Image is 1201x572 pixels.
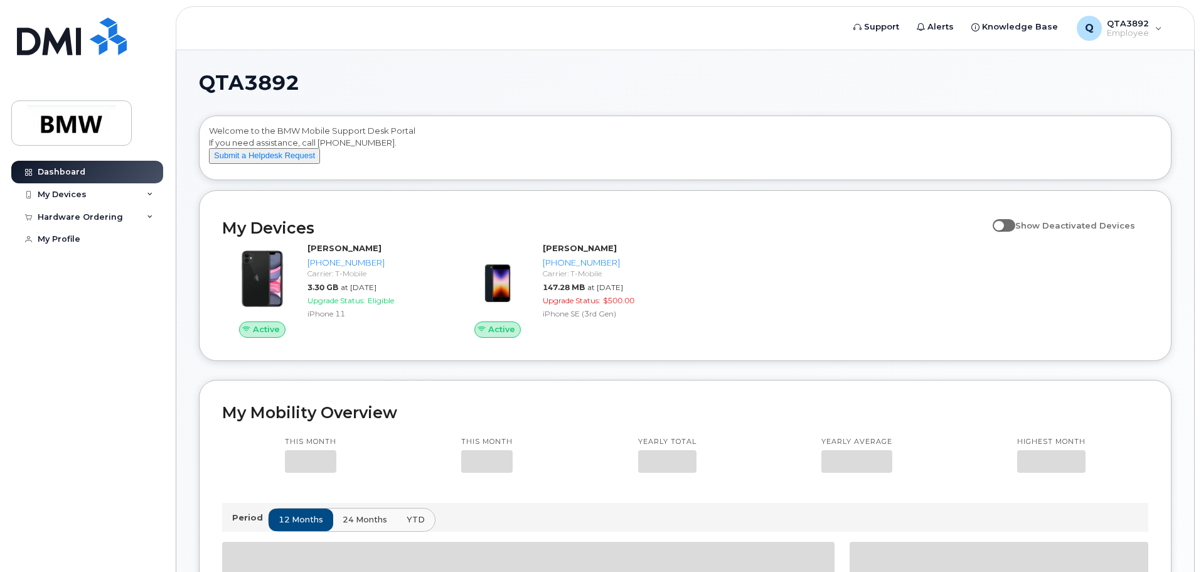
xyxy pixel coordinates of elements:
button: Submit a Helpdesk Request [209,148,320,164]
div: [PHONE_NUMBER] [307,257,437,269]
a: Active[PERSON_NAME][PHONE_NUMBER]Carrier: T-Mobile147.28 MBat [DATE]Upgrade Status:$500.00iPhone ... [457,242,678,338]
p: This month [461,437,513,447]
input: Show Deactivated Devices [993,213,1003,224]
div: Welcome to the BMW Mobile Support Desk Portal If you need assistance, call [PHONE_NUMBER]. [209,125,1161,175]
span: 147.28 MB [543,283,585,292]
span: Eligible [368,296,394,305]
span: Upgrade Status: [543,296,600,305]
h2: My Devices [222,219,986,237]
span: 24 months [343,514,387,526]
span: YTD [407,514,425,526]
div: iPhone 11 [307,308,437,319]
h2: My Mobility Overview [222,403,1148,422]
div: [PHONE_NUMBER] [543,257,673,269]
div: Carrier: T-Mobile [307,268,437,279]
img: image20231002-3703462-1angbar.jpeg [467,249,528,309]
a: Active[PERSON_NAME][PHONE_NUMBER]Carrier: T-Mobile3.30 GBat [DATE]Upgrade Status:EligibleiPhone 11 [222,242,442,338]
p: Yearly average [821,437,892,447]
span: 3.30 GB [307,283,338,292]
span: Upgrade Status: [307,296,365,305]
div: iPhone SE (3rd Gen) [543,308,673,319]
img: iPhone_11.jpg [232,249,292,309]
p: Highest month [1017,437,1086,447]
span: Active [488,323,515,335]
span: at [DATE] [587,283,623,292]
p: Period [232,512,268,524]
p: This month [285,437,336,447]
a: Submit a Helpdesk Request [209,150,320,160]
span: Show Deactivated Devices [1015,220,1135,230]
p: Yearly total [638,437,697,447]
strong: [PERSON_NAME] [543,243,617,253]
span: at [DATE] [341,283,376,292]
span: $500.00 [603,296,634,305]
span: Active [253,323,280,335]
div: Carrier: T-Mobile [543,268,673,279]
span: QTA3892 [199,73,299,92]
strong: [PERSON_NAME] [307,243,382,253]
